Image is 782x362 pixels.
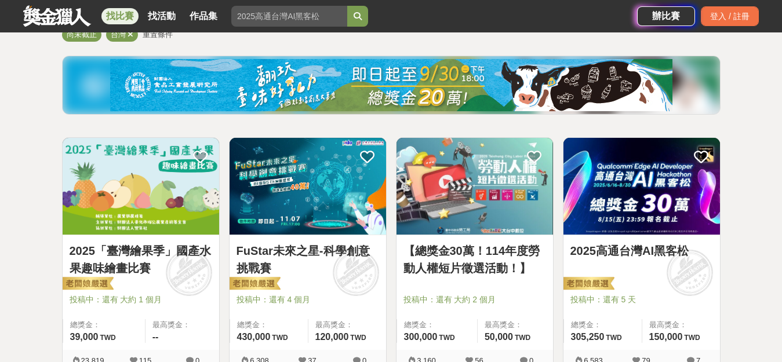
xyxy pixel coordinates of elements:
span: TWD [100,334,115,342]
span: 總獎金： [404,319,470,331]
a: 找活動 [143,8,180,24]
span: 尚未截止 [67,30,97,39]
span: TWD [684,334,700,342]
img: Cover Image [230,138,386,235]
span: 投稿中：還有 5 天 [570,294,713,306]
span: TWD [515,334,530,342]
span: 投稿中：還有 4 個月 [237,294,379,306]
span: 總獎金： [237,319,301,331]
a: FuStar未來之星-科學創意挑戰賽 [237,242,379,277]
span: TWD [439,334,454,342]
img: Cover Image [397,138,553,235]
span: 150,000 [649,332,683,342]
span: 台灣 [111,30,126,39]
img: 老闆娘嚴選 [60,276,114,292]
span: 300,000 [404,332,438,342]
img: Cover Image [63,138,219,235]
span: 50,000 [485,332,513,342]
a: 【總獎金30萬！114年度勞動人權短片徵選活動！】 [403,242,546,277]
input: 2025高通台灣AI黑客松 [231,6,347,27]
img: 老闆娘嚴選 [561,276,614,292]
img: Cover Image [563,138,720,235]
span: 最高獎金： [485,319,546,331]
span: 305,250 [571,332,605,342]
span: TWD [606,334,621,342]
span: 總獎金： [571,319,635,331]
span: TWD [272,334,288,342]
a: 辦比賽 [637,6,695,26]
span: 重置條件 [143,30,173,39]
span: 投稿中：還有 大約 1 個月 [70,294,212,306]
a: 找比賽 [101,8,139,24]
span: 39,000 [70,332,99,342]
span: 最高獎金： [649,319,713,331]
a: 2025「臺灣繪果季」國產水果趣味繪畫比賽 [70,242,212,277]
span: 總獎金： [70,319,138,331]
img: 老闆娘嚴選 [227,276,281,292]
a: 2025高通台灣AI黑客松 [570,242,713,259]
span: 最高獎金： [152,319,212,331]
span: 120,000 [315,332,349,342]
a: 作品集 [185,8,222,24]
span: 最高獎金： [315,319,379,331]
span: 430,000 [237,332,271,342]
span: TWD [350,334,366,342]
img: bbde9c48-f993-4d71-8b4e-c9f335f69c12.jpg [110,59,672,111]
span: -- [152,332,159,342]
span: 投稿中：還有 大約 2 個月 [403,294,546,306]
div: 登入 / 註冊 [701,6,759,26]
